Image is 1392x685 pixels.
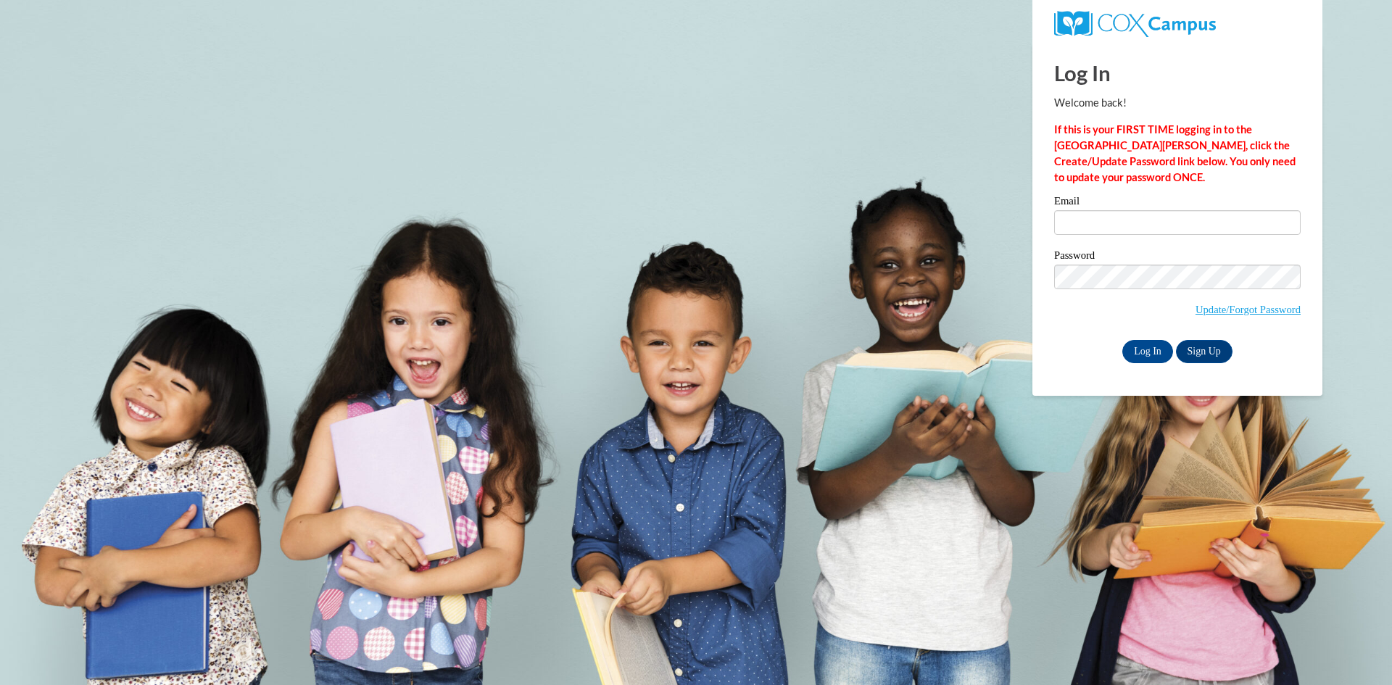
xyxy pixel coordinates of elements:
[1122,340,1173,363] input: Log In
[1054,95,1301,111] p: Welcome back!
[1054,196,1301,210] label: Email
[1054,17,1216,29] a: COX Campus
[1196,304,1301,315] a: Update/Forgot Password
[1054,123,1296,183] strong: If this is your FIRST TIME logging in to the [GEOGRAPHIC_DATA][PERSON_NAME], click the Create/Upd...
[1054,58,1301,88] h1: Log In
[1176,340,1232,363] a: Sign Up
[1054,250,1301,265] label: Password
[1054,11,1216,37] img: COX Campus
